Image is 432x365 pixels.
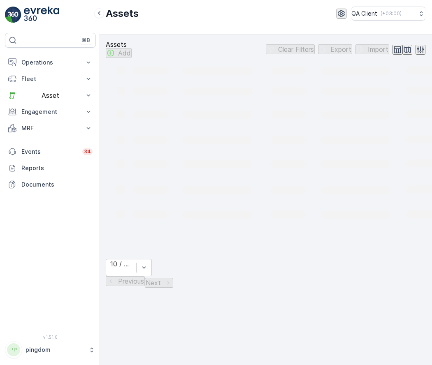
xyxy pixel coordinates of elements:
[318,44,352,54] button: Export
[82,37,90,44] p: ⌘B
[5,176,96,193] a: Documents
[5,341,96,358] button: PPpingdom
[351,7,425,21] button: QA Client(+03:00)
[21,58,79,67] p: Operations
[5,71,96,87] button: Fleet
[5,120,96,136] button: MRF
[5,143,96,160] a: Events34
[106,41,132,48] p: Assets
[24,7,59,23] img: logo_light-DOdMpM7g.png
[5,335,96,340] span: v 1.51.0
[118,277,144,285] p: Previous
[21,92,79,99] p: Asset
[368,46,388,53] p: Import
[106,7,139,20] p: Assets
[146,279,161,286] p: Next
[5,54,96,71] button: Operations
[381,10,402,17] p: ( +03:00 )
[21,180,93,189] p: Documents
[21,108,79,116] p: Engagement
[351,9,377,18] p: QA Client
[5,7,21,23] img: logo
[5,87,96,104] button: Asset
[21,164,93,172] p: Reports
[355,44,389,54] button: Import
[7,343,20,356] div: PP
[21,75,79,83] p: Fleet
[330,46,351,53] p: Export
[118,49,131,57] p: Add
[5,160,96,176] a: Reports
[110,260,132,268] div: 10 / Page
[21,124,79,132] p: MRF
[278,46,314,53] p: Clear Filters
[266,44,315,54] button: Clear Filters
[106,48,132,58] button: Add
[26,346,84,354] p: pingdom
[21,148,77,156] p: Events
[84,148,91,155] p: 34
[5,104,96,120] button: Engagement
[106,276,145,286] button: Previous
[145,278,173,288] button: Next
